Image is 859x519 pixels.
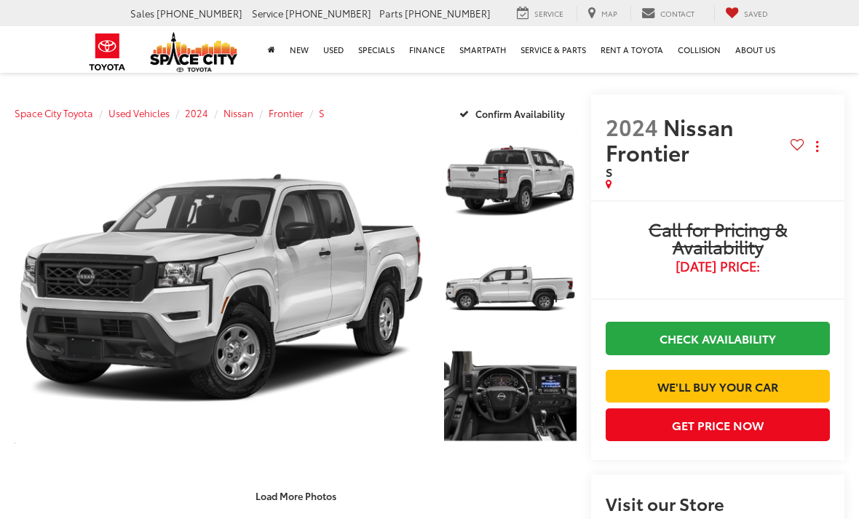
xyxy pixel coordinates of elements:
a: S [319,106,325,119]
img: 2024 Nissan Frontier S [443,237,578,339]
a: Nissan [223,106,253,119]
a: My Saved Vehicles [714,6,779,21]
span: [PHONE_NUMBER] [285,7,371,20]
a: Expand Photo 1 [444,131,577,231]
a: New [282,26,316,73]
span: S [606,163,612,180]
a: Service & Parts [513,26,593,73]
span: Service [252,7,283,20]
a: Used Vehicles [108,106,170,119]
span: Saved [744,8,768,19]
span: Call for Pricing & Availability [606,220,830,259]
a: Expand Photo 2 [444,239,577,338]
span: Service [534,8,563,19]
a: Contact [630,6,705,21]
a: Expand Photo 0 [15,131,428,445]
a: About Us [728,26,783,73]
a: Space City Toyota [15,106,93,119]
span: Map [601,8,617,19]
a: Home [261,26,282,73]
button: Get Price Now [606,408,830,441]
a: Specials [351,26,402,73]
img: 2024 Nissan Frontier S [443,345,578,447]
span: Confirm Availability [475,107,565,120]
a: We'll Buy Your Car [606,370,830,403]
button: Confirm Availability [451,100,577,126]
span: dropdown dots [816,140,818,152]
a: Finance [402,26,452,73]
img: 2024 Nissan Frontier S [10,130,432,446]
img: Space City Toyota [150,32,237,72]
a: Collision [670,26,728,73]
span: Sales [130,7,154,20]
h2: Visit our Store [606,494,830,512]
a: Expand Photo 3 [444,346,577,446]
a: Check Availability [606,322,830,354]
span: [DATE] Price: [606,259,830,274]
span: Contact [660,8,694,19]
button: Actions [804,134,830,159]
span: 2024 [606,111,658,142]
a: Rent a Toyota [593,26,670,73]
a: Map [577,6,628,21]
span: [PHONE_NUMBER] [405,7,491,20]
span: Parts [379,7,403,20]
img: Toyota [80,28,135,76]
span: Nissan Frontier [606,111,734,167]
img: 2024 Nissan Frontier S [443,130,578,232]
a: 2024 [185,106,208,119]
a: Service [506,6,574,21]
a: SmartPath [452,26,513,73]
span: [PHONE_NUMBER] [157,7,242,20]
a: Used [316,26,351,73]
button: Load More Photos [245,483,347,508]
a: Frontier [269,106,304,119]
